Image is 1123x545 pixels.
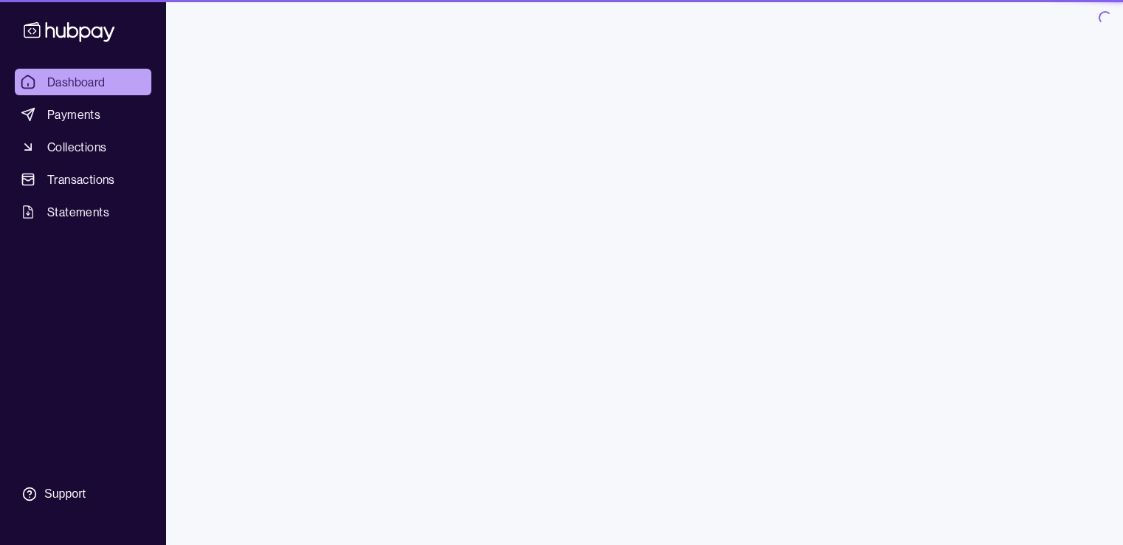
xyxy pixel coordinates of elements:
[15,479,151,510] a: Support
[47,138,106,156] span: Collections
[15,134,151,160] a: Collections
[15,101,151,128] a: Payments
[15,199,151,225] a: Statements
[47,203,109,221] span: Statements
[47,171,115,188] span: Transactions
[47,73,106,91] span: Dashboard
[15,166,151,193] a: Transactions
[44,486,86,502] div: Support
[15,69,151,95] a: Dashboard
[47,106,100,123] span: Payments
